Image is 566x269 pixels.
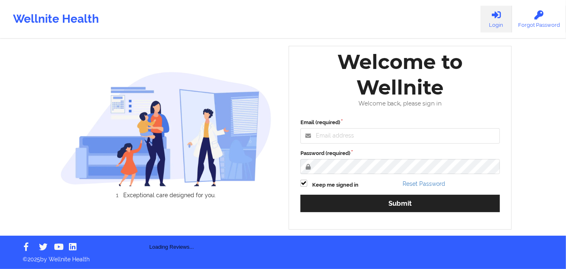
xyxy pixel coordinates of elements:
label: Email (required) [300,118,500,127]
p: © 2025 by Wellnite Health [17,250,549,263]
button: Submit [300,195,500,212]
div: Loading Reviews... [60,212,283,251]
label: Keep me signed in [312,181,358,189]
input: Email address [300,128,500,144]
a: Forgot Password [512,6,566,32]
img: wellnite-auth-hero_200.c722682e.png [60,71,272,186]
div: Welcome back, please sign in [295,100,506,107]
a: Reset Password [403,181,446,187]
label: Password (required) [300,149,500,157]
div: Welcome to Wellnite [295,49,506,100]
a: Login [480,6,512,32]
li: Exceptional care designed for you. [67,192,272,198]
